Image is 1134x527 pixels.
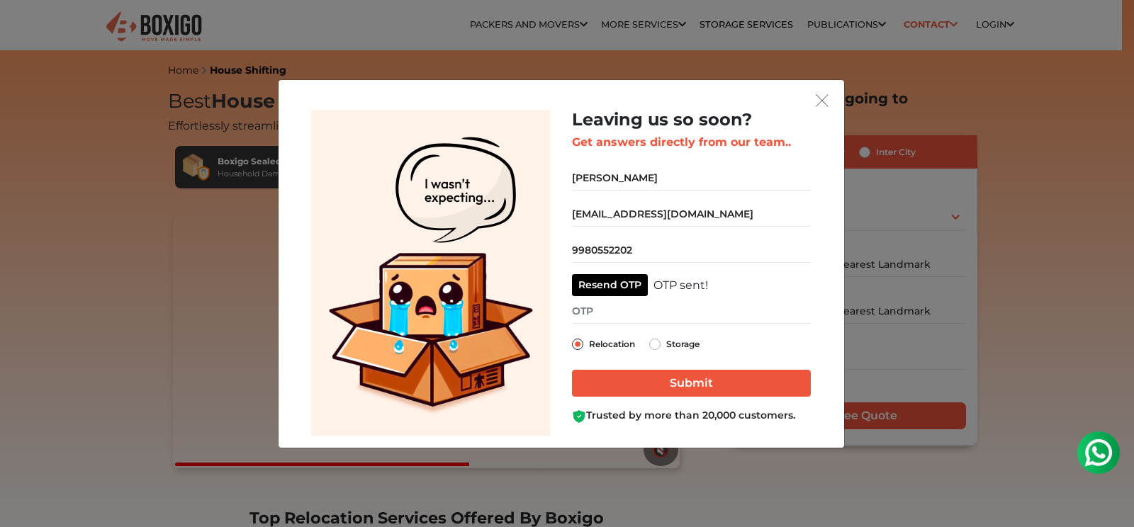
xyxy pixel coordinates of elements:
[572,238,811,263] input: Mobile No
[653,277,708,294] div: OTP sent!
[572,274,648,296] button: Resend OTP
[572,408,811,423] div: Trusted by more than 20,000 customers.
[311,110,551,436] img: Lead Welcome Image
[14,14,43,42] img: whatsapp-icon.svg
[589,336,635,353] label: Relocation
[666,336,700,353] label: Storage
[572,370,811,397] input: Submit
[572,135,811,149] h3: Get answers directly from our team..
[572,202,811,227] input: Mail Id
[572,166,811,191] input: Your Name
[816,94,829,107] img: exit
[572,299,811,324] input: OTP
[572,110,811,130] h2: Leaving us so soon?
[572,409,586,424] img: Boxigo Customer Shield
